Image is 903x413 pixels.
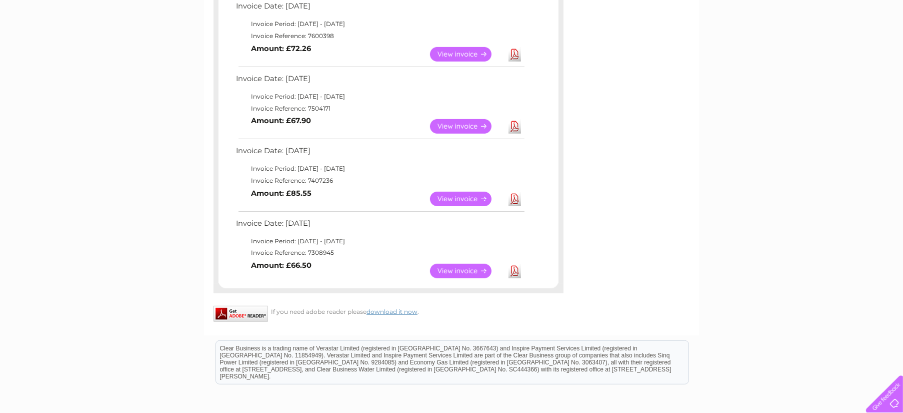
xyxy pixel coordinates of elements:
[366,308,417,315] a: download it now
[430,119,503,134] a: View
[233,217,526,235] td: Invoice Date: [DATE]
[233,30,526,42] td: Invoice Reference: 7600398
[430,264,503,278] a: View
[816,43,830,50] a: Blog
[251,116,311,125] b: Amount: £67.90
[233,235,526,247] td: Invoice Period: [DATE] - [DATE]
[233,72,526,91] td: Invoice Date: [DATE]
[870,43,893,50] a: Log out
[714,5,783,18] a: 0333 014 3131
[752,43,774,50] a: Energy
[233,247,526,259] td: Invoice Reference: 7308945
[233,175,526,187] td: Invoice Reference: 7407236
[251,189,311,198] b: Amount: £85.55
[430,47,503,62] a: View
[233,144,526,163] td: Invoice Date: [DATE]
[213,306,563,315] div: If you need adobe reader please .
[836,43,861,50] a: Contact
[216,6,688,49] div: Clear Business is a trading name of Verastar Limited (registered in [GEOGRAPHIC_DATA] No. 3667643...
[508,192,521,206] a: Download
[251,261,311,270] b: Amount: £66.50
[251,44,311,53] b: Amount: £72.26
[508,264,521,278] a: Download
[727,43,746,50] a: Water
[508,47,521,62] a: Download
[780,43,810,50] a: Telecoms
[233,103,526,115] td: Invoice Reference: 7504171
[31,26,82,57] img: logo.png
[430,192,503,206] a: View
[508,119,521,134] a: Download
[233,163,526,175] td: Invoice Period: [DATE] - [DATE]
[233,91,526,103] td: Invoice Period: [DATE] - [DATE]
[233,18,526,30] td: Invoice Period: [DATE] - [DATE]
